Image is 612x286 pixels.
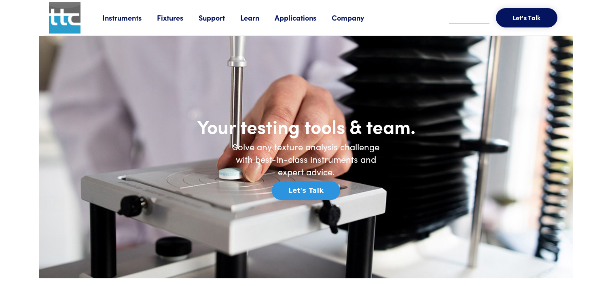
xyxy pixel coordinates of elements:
a: Support [199,13,240,23]
a: Applications [275,13,332,23]
a: Company [332,13,379,23]
a: Instruments [102,13,157,23]
img: ttc_logo_1x1_v1.0.png [49,2,80,34]
button: Let's Talk [496,8,557,27]
button: Let's Talk [272,181,340,200]
a: Fixtures [157,13,199,23]
a: Learn [240,13,275,23]
h1: Your testing tools & team. [144,114,468,138]
h6: Solve any texture analysis challenge with best-in-class instruments and expert advice. [225,141,387,178]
